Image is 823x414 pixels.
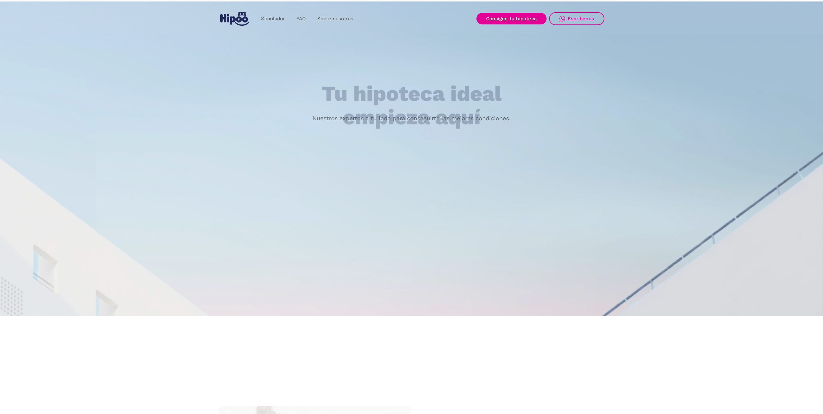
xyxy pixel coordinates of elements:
div: Escríbenos [568,16,594,22]
a: Simulador [255,13,291,25]
a: FAQ [291,13,312,25]
a: home [219,9,250,28]
a: Escríbenos [549,12,604,25]
a: Consigue tu hipoteca [476,13,547,24]
h1: Tu hipoteca ideal empieza aquí [290,82,533,129]
a: Sobre nosotros [312,13,359,25]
